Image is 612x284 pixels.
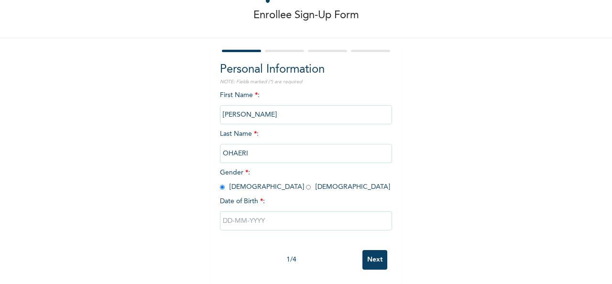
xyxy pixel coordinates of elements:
p: NOTE: Fields marked (*) are required [220,78,392,86]
h2: Personal Information [220,61,392,78]
p: Enrollee Sign-Up Form [253,8,359,23]
input: Next [362,250,387,270]
span: Gender : [DEMOGRAPHIC_DATA] [DEMOGRAPHIC_DATA] [220,169,390,190]
span: Last Name : [220,131,392,157]
span: First Name : [220,92,392,118]
input: DD-MM-YYYY [220,211,392,230]
span: Date of Birth : [220,197,265,207]
input: Enter your first name [220,105,392,124]
input: Enter your last name [220,144,392,163]
div: 1 / 4 [220,255,362,265]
